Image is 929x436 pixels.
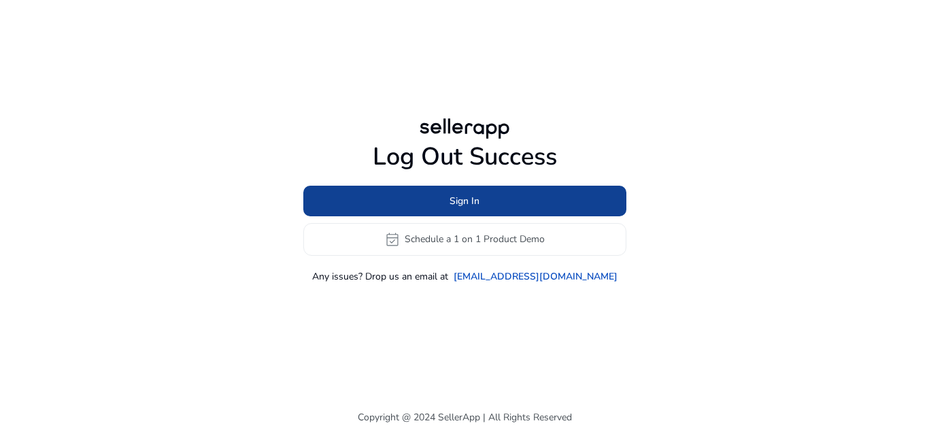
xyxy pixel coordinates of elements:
span: event_available [384,231,401,248]
button: Sign In [303,186,626,216]
h1: Log Out Success [303,142,626,171]
p: Any issues? Drop us an email at [312,269,448,284]
button: event_availableSchedule a 1 on 1 Product Demo [303,223,626,256]
a: [EMAIL_ADDRESS][DOMAIN_NAME] [454,269,618,284]
span: Sign In [450,194,479,208]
